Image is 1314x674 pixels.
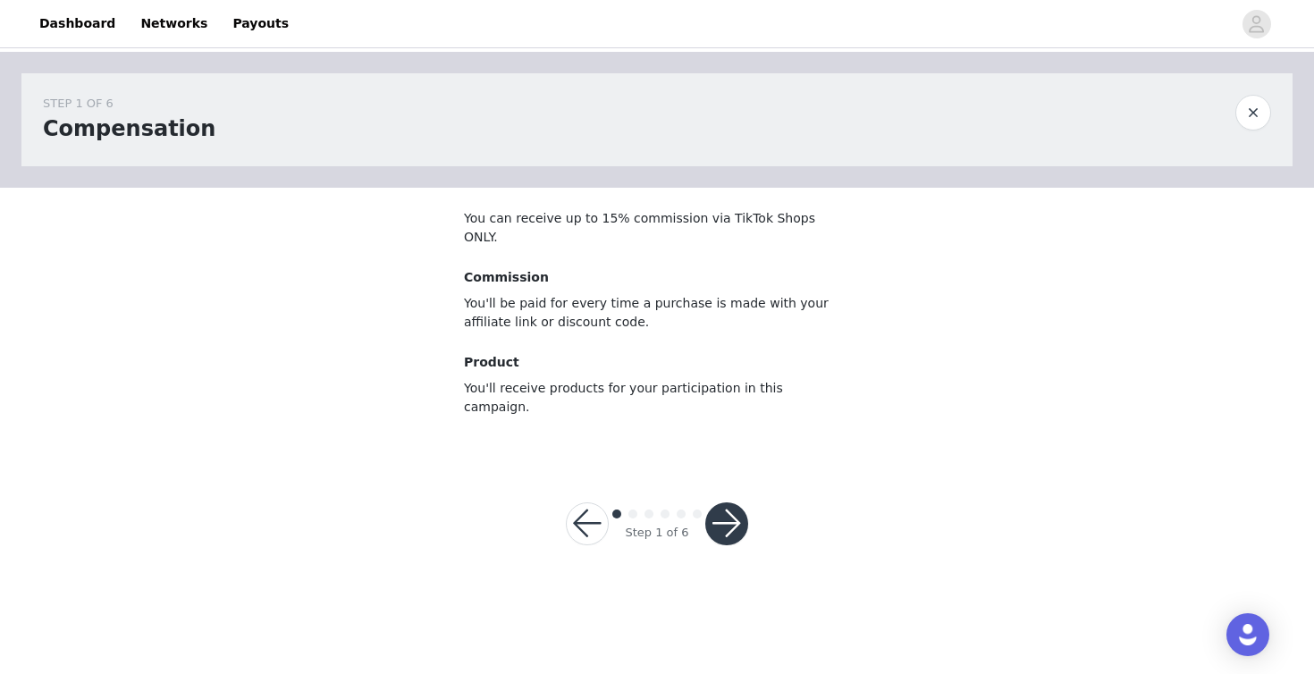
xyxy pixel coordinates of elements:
a: Dashboard [29,4,126,44]
h4: Product [464,353,850,372]
div: Step 1 of 6 [625,524,688,542]
div: Open Intercom Messenger [1226,613,1269,656]
h4: Commission [464,268,850,287]
p: You'll be paid for every time a purchase is made with your affiliate link or discount code. [464,294,850,332]
h1: Compensation [43,113,215,145]
div: STEP 1 OF 6 [43,95,215,113]
p: You'll receive products for your participation in this campaign. [464,379,850,417]
a: Networks [130,4,218,44]
a: Payouts [222,4,299,44]
div: avatar [1248,10,1265,38]
p: You can receive up to 15% commission via TikTok Shops ONLY. [464,209,850,247]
